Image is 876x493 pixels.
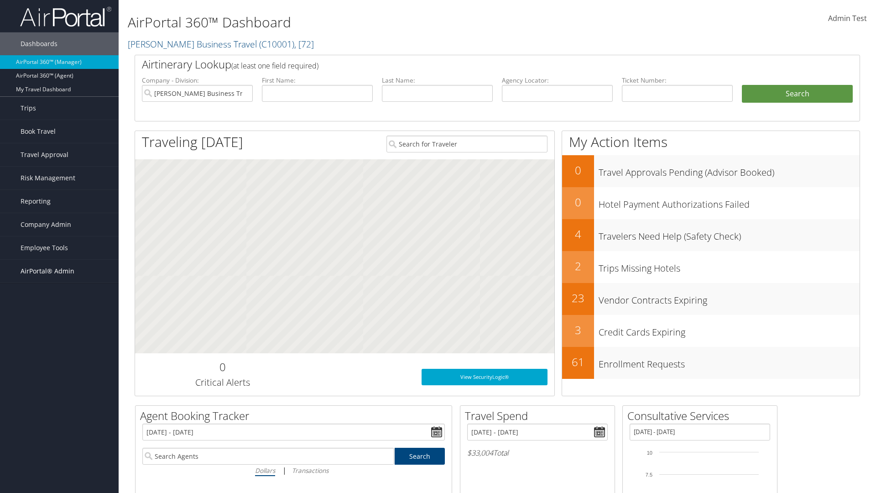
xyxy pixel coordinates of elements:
h2: 4 [562,226,594,242]
a: 0Travel Approvals Pending (Advisor Booked) [562,155,860,187]
h2: Agent Booking Tracker [140,408,452,424]
h3: Hotel Payment Authorizations Failed [599,194,860,211]
a: Admin Test [828,5,867,33]
label: First Name: [262,76,373,85]
h2: 0 [562,163,594,178]
h2: 0 [562,194,594,210]
img: airportal-logo.png [20,6,111,27]
h2: 0 [142,359,303,375]
a: [PERSON_NAME] Business Travel [128,38,314,50]
label: Agency Locator: [502,76,613,85]
h2: Consultative Services [627,408,777,424]
span: Travel Approval [21,143,68,166]
h2: Airtinerary Lookup [142,57,793,72]
tspan: 7.5 [646,472,652,477]
h3: Credit Cards Expiring [599,321,860,339]
span: (at least one field required) [231,61,318,71]
button: Search [742,85,853,103]
h1: AirPortal 360™ Dashboard [128,13,620,32]
h1: My Action Items [562,132,860,152]
h3: Critical Alerts [142,376,303,389]
h3: Enrollment Requests [599,353,860,371]
label: Last Name: [382,76,493,85]
input: Search Agents [142,448,394,465]
a: 3Credit Cards Expiring [562,315,860,347]
h1: Traveling [DATE] [142,132,243,152]
h3: Trips Missing Hotels [599,257,860,275]
span: , [ 72 ] [294,38,314,50]
i: Dollars [255,466,275,475]
label: Ticket Number: [622,76,733,85]
h2: Travel Spend [465,408,615,424]
span: Admin Test [828,13,867,23]
span: Dashboards [21,32,57,55]
h3: Vendor Contracts Expiring [599,289,860,307]
a: Search [395,448,445,465]
h2: 61 [562,354,594,370]
h2: 23 [562,290,594,306]
tspan: 10 [647,450,652,456]
span: Reporting [21,190,51,213]
h3: Travel Approvals Pending (Advisor Booked) [599,162,860,179]
a: 23Vendor Contracts Expiring [562,283,860,315]
span: $33,004 [467,448,493,458]
span: Risk Management [21,167,75,189]
a: 2Trips Missing Hotels [562,251,860,283]
span: Trips [21,97,36,120]
h3: Travelers Need Help (Safety Check) [599,226,860,243]
i: Transactions [292,466,328,475]
label: Company - Division: [142,76,253,85]
a: View SecurityLogic® [422,369,547,385]
h2: 2 [562,258,594,274]
input: Search for Traveler [386,136,547,152]
a: 61Enrollment Requests [562,347,860,379]
span: AirPortal® Admin [21,260,74,283]
span: Company Admin [21,213,71,236]
span: Book Travel [21,120,56,143]
a: 0Hotel Payment Authorizations Failed [562,187,860,219]
a: 4Travelers Need Help (Safety Check) [562,219,860,251]
span: ( C10001 ) [259,38,294,50]
h6: Total [467,448,608,458]
div: | [142,465,445,476]
h2: 3 [562,322,594,338]
span: Employee Tools [21,236,68,259]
